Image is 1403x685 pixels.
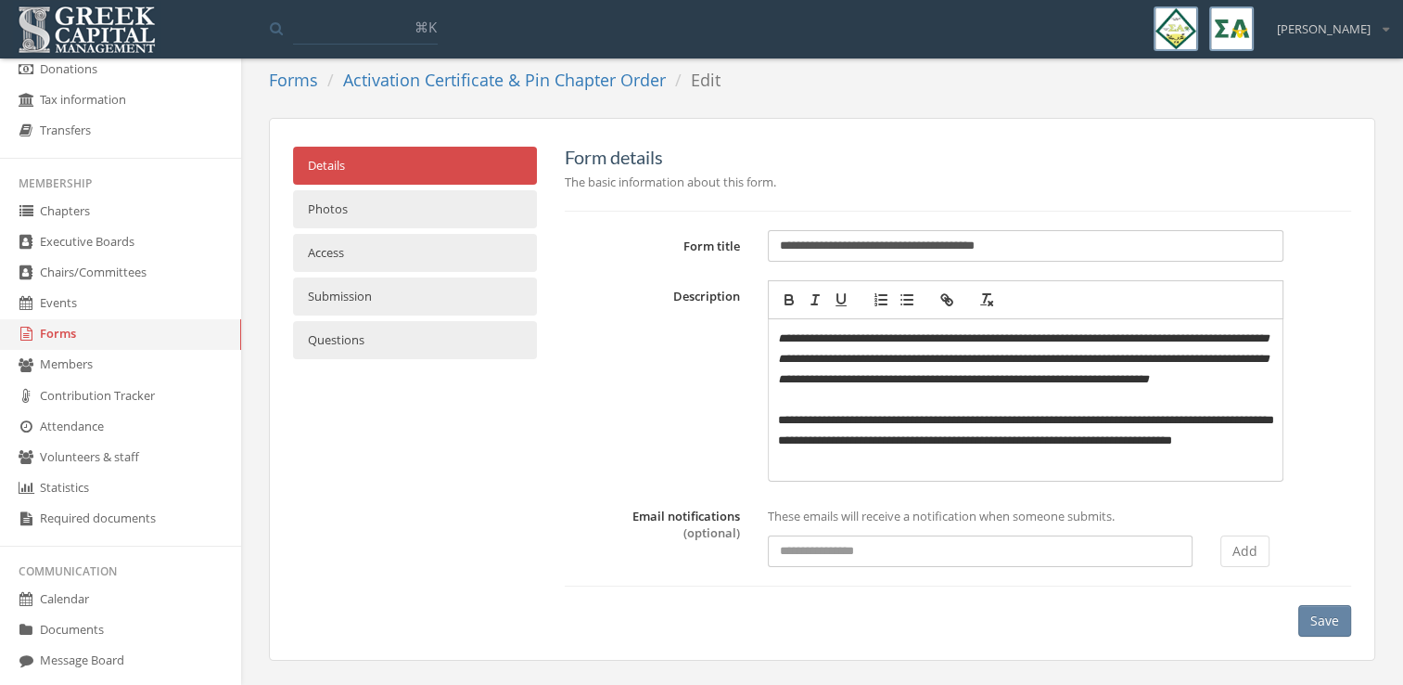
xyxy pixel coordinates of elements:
p: The basic information about this form. [565,172,1351,192]
button: Save [1298,605,1351,637]
span: ⌘K [415,18,437,36]
h5: Form details [565,147,1351,167]
a: Activation Certificate & Pin Chapter Order [343,69,666,91]
div: [PERSON_NAME] [1265,6,1389,38]
button: Add [1220,536,1269,567]
label: Email notifications [632,508,740,542]
a: Questions [293,321,537,359]
a: Details [293,147,537,185]
a: Access [293,234,537,272]
a: Forms [269,69,318,91]
span: [PERSON_NAME] [1277,20,1371,38]
span: (optional) [683,524,740,541]
label: Description [551,281,755,305]
p: These emails will receive a notification when someone submits. [768,506,1282,526]
a: Submission [293,278,537,316]
li: Edit [666,69,721,93]
a: Photos [293,190,537,228]
label: Form title [551,231,755,255]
